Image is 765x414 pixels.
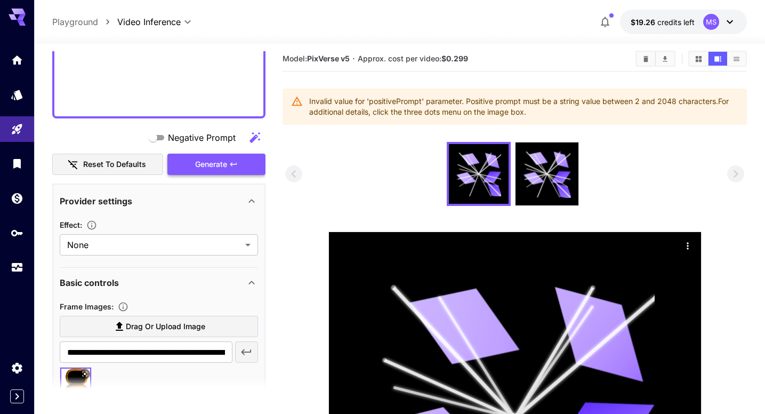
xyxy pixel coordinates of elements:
[307,54,350,63] b: PixVerse v5
[60,316,258,338] label: Drag or upload image
[60,195,132,208] p: Provider settings
[167,154,265,176] button: Generate
[126,320,205,333] span: Drag or upload image
[52,154,163,176] button: Reset to defaults
[11,157,23,170] div: Library
[60,276,119,289] p: Basic controls
[60,188,258,214] div: Provider settings
[631,18,657,27] span: $19.26
[309,92,738,122] div: Invalid value for 'positivePrompt' parameter. Positive prompt must be a string value between 2 an...
[117,15,181,28] span: Video Inference
[11,226,23,240] div: API Keys
[620,10,747,34] button: $19.26394MS
[10,389,24,403] button: Expand sidebar
[635,51,675,67] div: Clear videosDownload All
[689,52,708,66] button: Show videos in grid view
[352,52,355,65] p: ·
[168,131,236,144] span: Negative Prompt
[441,54,468,63] b: $0.299
[11,261,23,274] div: Usage
[60,302,114,311] span: Frame Images :
[60,270,258,296] div: Basic controls
[703,14,719,30] div: MS
[631,17,695,28] div: $19.26394
[680,237,696,253] div: Actions
[637,52,655,66] button: Clear videos
[656,52,674,66] button: Download All
[11,88,23,101] div: Models
[114,301,133,312] button: Upload frame images.
[727,52,746,66] button: Show videos in list view
[11,192,23,205] div: Wallet
[708,52,727,66] button: Show videos in video view
[11,123,23,136] div: Playground
[657,18,695,27] span: credits left
[67,238,241,251] span: None
[688,51,747,67] div: Show videos in grid viewShow videos in video viewShow videos in list view
[11,53,23,67] div: Home
[283,54,350,63] span: Model:
[11,361,23,375] div: Settings
[52,15,117,28] nav: breadcrumb
[358,54,468,63] span: Approx. cost per video:
[60,220,82,229] span: Effect :
[195,158,227,171] span: Generate
[52,15,98,28] a: Playground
